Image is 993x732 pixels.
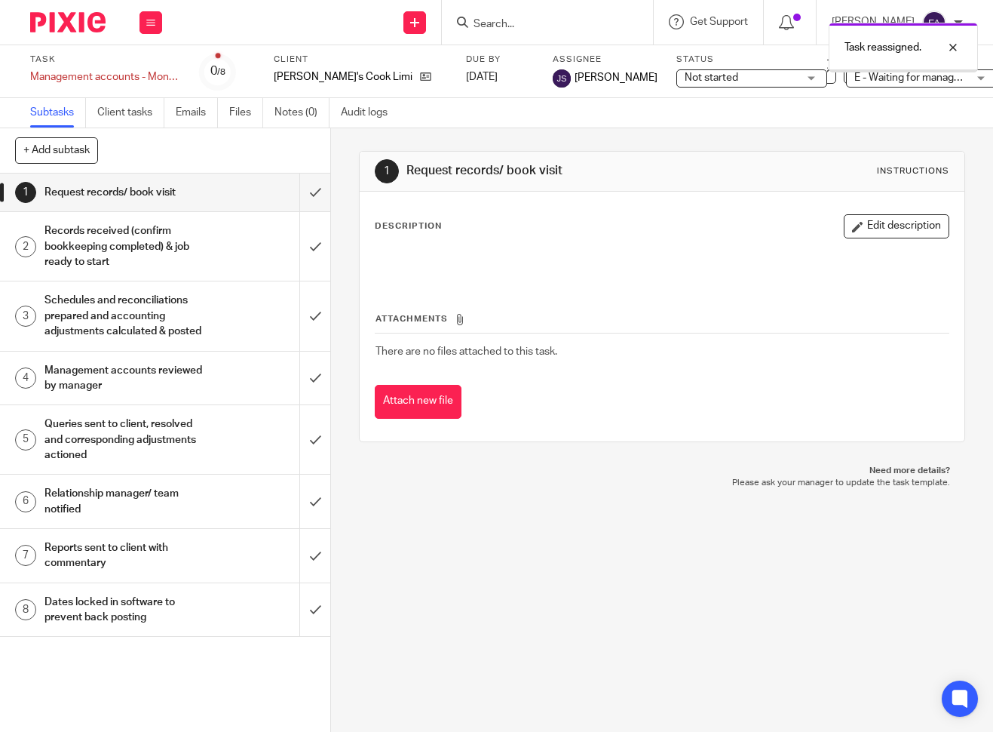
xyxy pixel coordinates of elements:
[375,315,448,323] span: Attachments
[15,182,36,203] div: 1
[15,429,36,451] div: 5
[217,68,225,76] small: /8
[375,385,461,419] button: Attach new file
[44,413,204,466] h1: Queries sent to client, resolved and corresponding adjustments actioned
[97,98,164,128] a: Client tasks
[229,98,263,128] a: Files
[15,137,98,163] button: + Add subtask
[44,220,204,273] h1: Records received (confirm bookkeeping completed) & job ready to start
[30,98,86,128] a: Subtasks
[44,482,204,521] h1: Relationship manager/ team notified
[15,236,36,257] div: 2
[44,537,204,575] h1: Reports sent to client with commentary
[30,12,106,32] img: Pixie
[15,491,36,512] div: 6
[406,163,694,179] h1: Request records/ book visit
[575,70,657,85] span: [PERSON_NAME]
[44,591,204,629] h1: Dates locked in software to prevent back posting
[374,477,951,489] p: Please ask your manager to update the task template.
[472,18,608,32] input: Search
[176,98,218,128] a: Emails
[466,54,534,66] label: Due by
[274,98,329,128] a: Notes (0)
[15,306,36,327] div: 3
[374,465,951,477] p: Need more details?
[274,54,447,66] label: Client
[844,214,949,238] button: Edit description
[341,98,399,128] a: Audit logs
[375,346,557,357] span: There are no files attached to this task.
[553,69,571,88] img: svg%3E
[44,289,204,343] h1: Schedules and reconciliations prepared and accounting adjustments calculated & posted
[375,159,399,183] div: 1
[15,599,36,620] div: 8
[922,11,946,35] img: svg%3E
[685,72,738,83] span: Not started
[44,181,204,204] h1: Request records/ book visit
[30,69,181,85] div: Management accounts - Monthly
[375,220,442,232] p: Description
[466,72,498,82] span: [DATE]
[844,40,921,55] p: Task reassigned.
[15,545,36,566] div: 7
[44,359,204,398] h1: Management accounts reviewed by manager
[274,69,412,85] p: [PERSON_NAME]'s Cook Limited
[30,54,181,66] label: Task
[877,165,949,177] div: Instructions
[210,63,225,80] div: 0
[15,368,36,389] div: 4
